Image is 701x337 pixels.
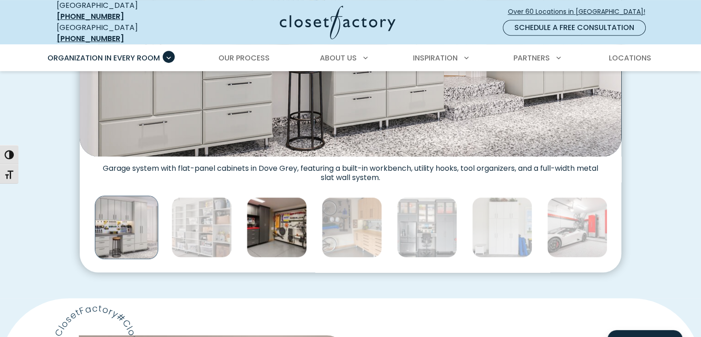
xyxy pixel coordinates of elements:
span: Over 60 Locations in [GEOGRAPHIC_DATA]! [508,7,653,17]
span: Inspiration [413,53,458,63]
span: Organization in Every Room [47,53,160,63]
a: [PHONE_NUMBER] [57,11,124,22]
figcaption: Garage system with flat-panel cabinets in Dove Grey, featuring a built-in workbench, utility hook... [80,156,621,182]
img: Warm wood-toned garage storage with bikes mounted on slat wall panels and cabinetry organizing he... [322,197,382,258]
span: Our Process [218,53,270,63]
img: Sophisticated gray garage cabinetry system with a refrigerator, overhead frosted glass cabinets, ... [397,197,457,258]
img: Custom garage slatwall organizer for bikes, surf boards, and tools [247,197,307,258]
span: Partners [513,53,550,63]
span: About Us [320,53,357,63]
a: [PHONE_NUMBER] [57,33,124,44]
img: Closet Factory Logo [280,6,395,39]
img: Luxury sports garage with high-gloss red cabinetry, gray base drawers, and vertical bike racks [547,197,607,258]
img: Garage with white cabinetry with integrated handles, slatwall system for garden tools and power e... [472,197,532,258]
span: Locations [608,53,651,63]
a: Schedule a Free Consultation [503,20,646,36]
nav: Primary Menu [41,45,660,71]
a: Over 60 Locations in [GEOGRAPHIC_DATA]! [507,4,653,20]
img: Garage system with flat-panel cabinets in Dove Grey, featuring a built-in workbench, utility hook... [95,196,159,259]
img: Garage wall with full-height white cabinetry, open cubbies [171,197,232,258]
div: [GEOGRAPHIC_DATA] [57,22,190,44]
